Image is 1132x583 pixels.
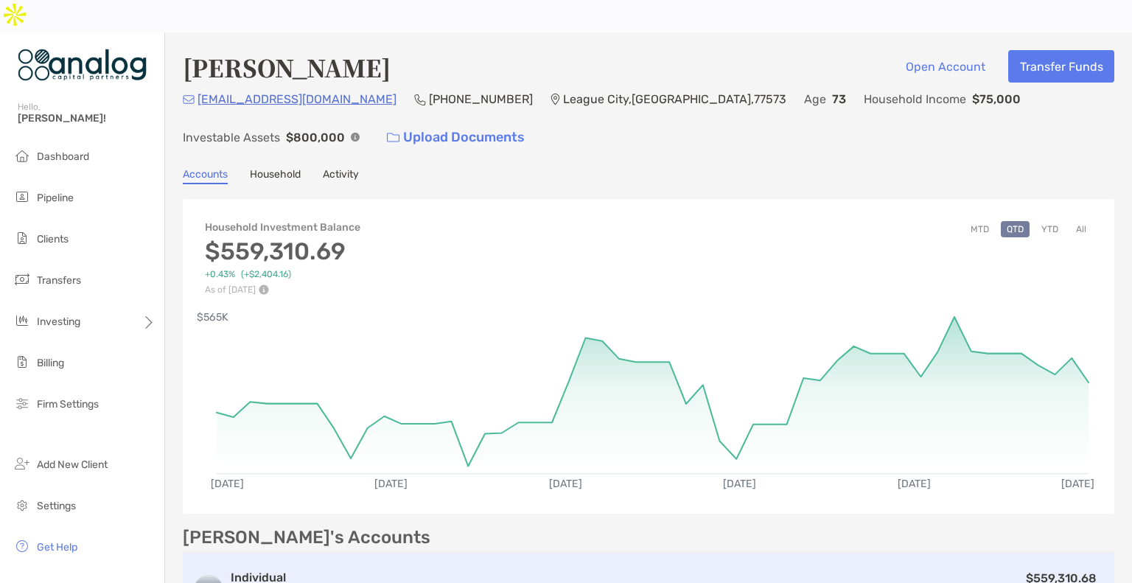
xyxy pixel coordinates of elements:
[211,478,244,490] text: [DATE]
[804,90,826,108] p: Age
[13,455,31,472] img: add_new_client icon
[563,90,786,108] p: League City , [GEOGRAPHIC_DATA] , 77573
[37,458,108,471] span: Add New Client
[387,133,399,143] img: button icon
[377,122,534,153] a: Upload Documents
[13,147,31,164] img: dashboard icon
[1035,221,1064,237] button: YTD
[1070,221,1092,237] button: All
[183,95,195,104] img: Email Icon
[972,90,1021,108] p: $75,000
[205,284,360,295] p: As of [DATE]
[13,270,31,288] img: transfers icon
[864,90,966,108] p: Household Income
[13,312,31,329] img: investing icon
[1008,50,1114,83] button: Transfer Funds
[894,50,996,83] button: Open Account
[13,496,31,514] img: settings icon
[205,237,360,265] h3: $559,310.69
[429,90,533,108] p: [PHONE_NUMBER]
[197,311,228,324] text: $565K
[259,284,269,295] img: Performance Info
[183,528,430,547] p: [PERSON_NAME]'s Accounts
[37,357,64,369] span: Billing
[13,188,31,206] img: pipeline icon
[549,478,582,490] text: [DATE]
[37,541,77,554] span: Get Help
[198,90,396,108] p: [EMAIL_ADDRESS][DOMAIN_NAME]
[18,38,147,91] img: Zoe Logo
[898,478,931,490] text: [DATE]
[37,315,80,328] span: Investing
[551,94,560,105] img: Location Icon
[37,192,74,204] span: Pipeline
[374,478,408,490] text: [DATE]
[13,537,31,555] img: get-help icon
[37,233,69,245] span: Clients
[965,221,995,237] button: MTD
[37,500,76,512] span: Settings
[37,274,81,287] span: Transfers
[13,394,31,412] img: firm-settings icon
[37,398,99,411] span: Firm Settings
[183,168,228,184] a: Accounts
[183,128,280,147] p: Investable Assets
[832,90,846,108] p: 73
[1061,478,1094,490] text: [DATE]
[205,221,360,234] h4: Household Investment Balance
[183,50,391,84] h4: [PERSON_NAME]
[1001,221,1030,237] button: QTD
[241,269,291,280] span: ( +$2,404.16 )
[351,133,360,142] img: Info Icon
[18,112,156,125] span: [PERSON_NAME]!
[414,94,426,105] img: Phone Icon
[13,229,31,247] img: clients icon
[323,168,359,184] a: Activity
[205,269,235,280] span: +0.43%
[13,353,31,371] img: billing icon
[37,150,89,163] span: Dashboard
[723,478,756,490] text: [DATE]
[286,128,345,147] p: $800,000
[250,168,301,184] a: Household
